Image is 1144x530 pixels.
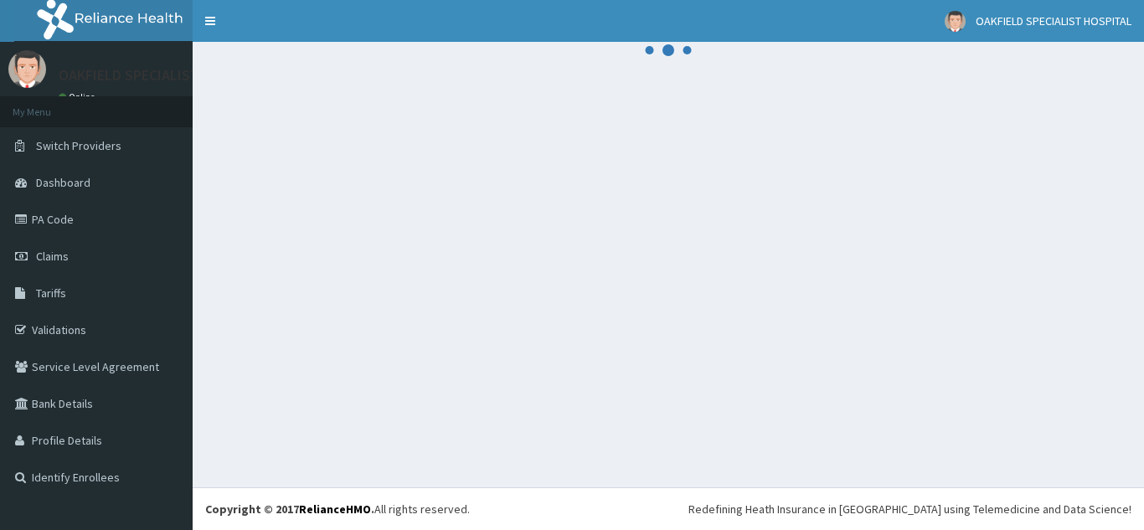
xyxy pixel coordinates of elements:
[193,487,1144,530] footer: All rights reserved.
[205,502,374,517] strong: Copyright © 2017 .
[976,13,1131,28] span: OAKFIELD SPECIALIST HOSPITAL
[36,286,66,301] span: Tariffs
[8,50,46,88] img: User Image
[945,11,966,32] img: User Image
[36,138,121,153] span: Switch Providers
[59,68,268,83] p: OAKFIELD SPECIALIST HOSPITAL
[36,249,69,264] span: Claims
[299,502,371,517] a: RelianceHMO
[59,91,99,103] a: Online
[643,25,693,75] svg: audio-loading
[36,175,90,190] span: Dashboard
[688,501,1131,517] div: Redefining Heath Insurance in [GEOGRAPHIC_DATA] using Telemedicine and Data Science!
